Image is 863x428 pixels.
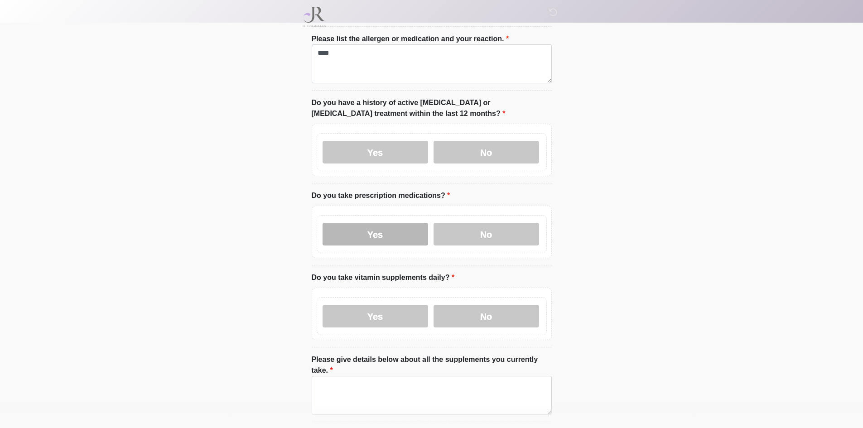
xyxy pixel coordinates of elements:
[312,34,509,44] label: Please list the allergen or medication and your reaction.
[434,223,539,245] label: No
[312,272,455,283] label: Do you take vitamin supplements daily?
[303,7,326,27] img: JR Skin Spa Logo
[323,223,428,245] label: Yes
[312,354,552,376] label: Please give details below about all the supplements you currently take.
[434,305,539,327] label: No
[312,190,450,201] label: Do you take prescription medications?
[312,97,552,119] label: Do you have a history of active [MEDICAL_DATA] or [MEDICAL_DATA] treatment within the last 12 mon...
[323,305,428,327] label: Yes
[323,141,428,164] label: Yes
[434,141,539,164] label: No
